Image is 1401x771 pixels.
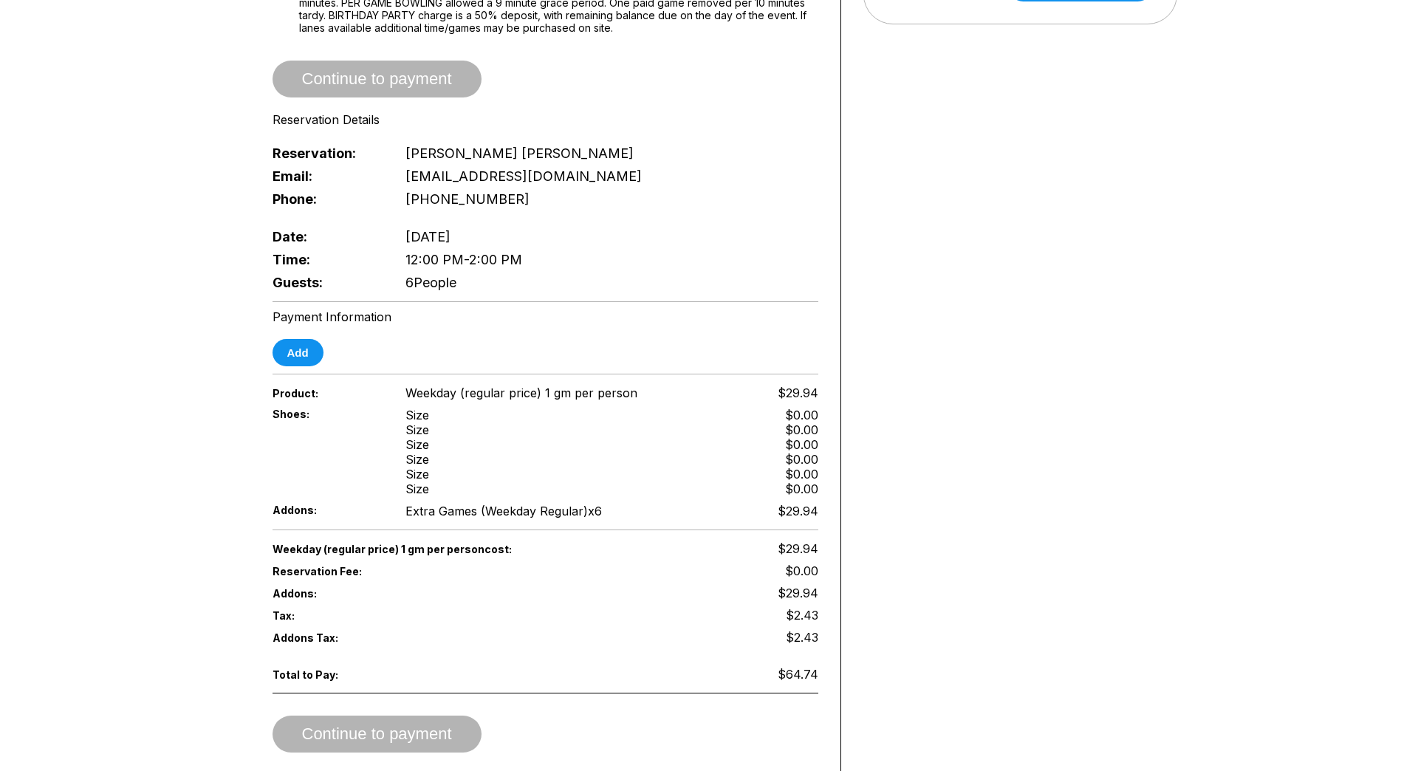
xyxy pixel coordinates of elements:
span: $29.94 [778,385,818,400]
span: $0.00 [785,563,818,578]
div: $29.94 [778,504,818,518]
span: Guests: [273,275,382,290]
span: Phone: [273,191,382,207]
div: $0.00 [785,482,818,496]
span: Email: [273,168,382,184]
span: [DATE] [405,229,451,244]
span: $2.43 [786,608,818,623]
span: $2.43 [786,630,818,645]
div: Reservation Details [273,112,818,127]
span: Weekday (regular price) 1 gm per person [405,385,637,400]
span: $29.94 [778,541,818,556]
span: 6 People [405,275,456,290]
span: Reservation Fee: [273,565,546,578]
span: Date: [273,229,382,244]
span: [PHONE_NUMBER] [405,191,530,207]
div: $0.00 [785,437,818,452]
div: Size [405,467,429,482]
div: Size [405,408,429,422]
span: Time: [273,252,382,267]
span: $29.94 [778,586,818,600]
div: Size [405,437,429,452]
div: Size [405,452,429,467]
div: Size [405,482,429,496]
div: $0.00 [785,467,818,482]
span: $64.74 [778,667,818,682]
div: Extra Games (Weekday Regular) x 6 [405,504,602,518]
span: Shoes: [273,408,382,420]
div: Payment Information [273,309,818,324]
span: Tax: [273,609,382,622]
span: Addons: [273,504,382,516]
div: $0.00 [785,408,818,422]
button: Add [273,339,323,366]
span: 12:00 PM - 2:00 PM [405,252,522,267]
span: Addons: [273,587,382,600]
div: Size [405,422,429,437]
span: Addons Tax: [273,631,382,644]
div: $0.00 [785,422,818,437]
span: [EMAIL_ADDRESS][DOMAIN_NAME] [405,168,642,184]
span: Reservation: [273,145,382,161]
span: Total to Pay: [273,668,382,681]
span: [PERSON_NAME] [PERSON_NAME] [405,145,634,161]
div: $0.00 [785,452,818,467]
span: Weekday (regular price) 1 gm per person cost: [273,543,546,555]
span: Product: [273,387,382,400]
